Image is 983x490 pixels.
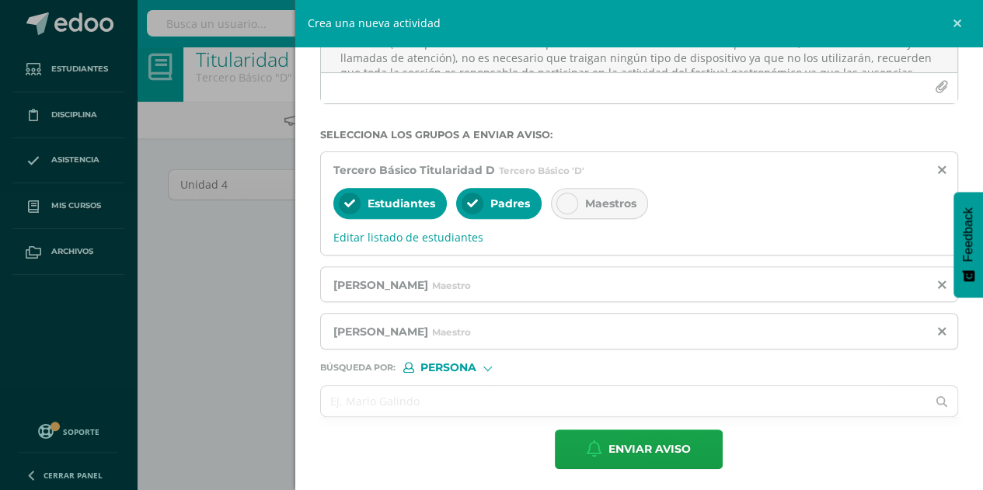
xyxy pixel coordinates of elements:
[432,280,471,291] span: Maestro
[432,326,471,338] span: Maestro
[320,129,959,141] label: Selecciona los grupos a enviar aviso :
[333,278,428,292] span: [PERSON_NAME]
[321,386,927,416] input: Ej. Mario Galindo
[585,196,636,210] span: Maestros
[333,230,946,245] span: Editar listado de estudiantes
[403,362,520,373] div: [object Object]
[961,207,975,262] span: Feedback
[555,429,723,469] button: Enviar aviso
[420,363,476,372] span: Persona
[333,325,428,339] span: [PERSON_NAME]
[320,363,396,372] span: Búsqueda por :
[499,165,584,176] span: Tercero Básico 'D'
[333,163,495,177] span: Tercero Básico Titularidad D
[953,192,983,297] button: Feedback - Mostrar encuesta
[608,430,691,468] span: Enviar aviso
[368,196,435,210] span: Estudiantes
[490,196,530,210] span: Padres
